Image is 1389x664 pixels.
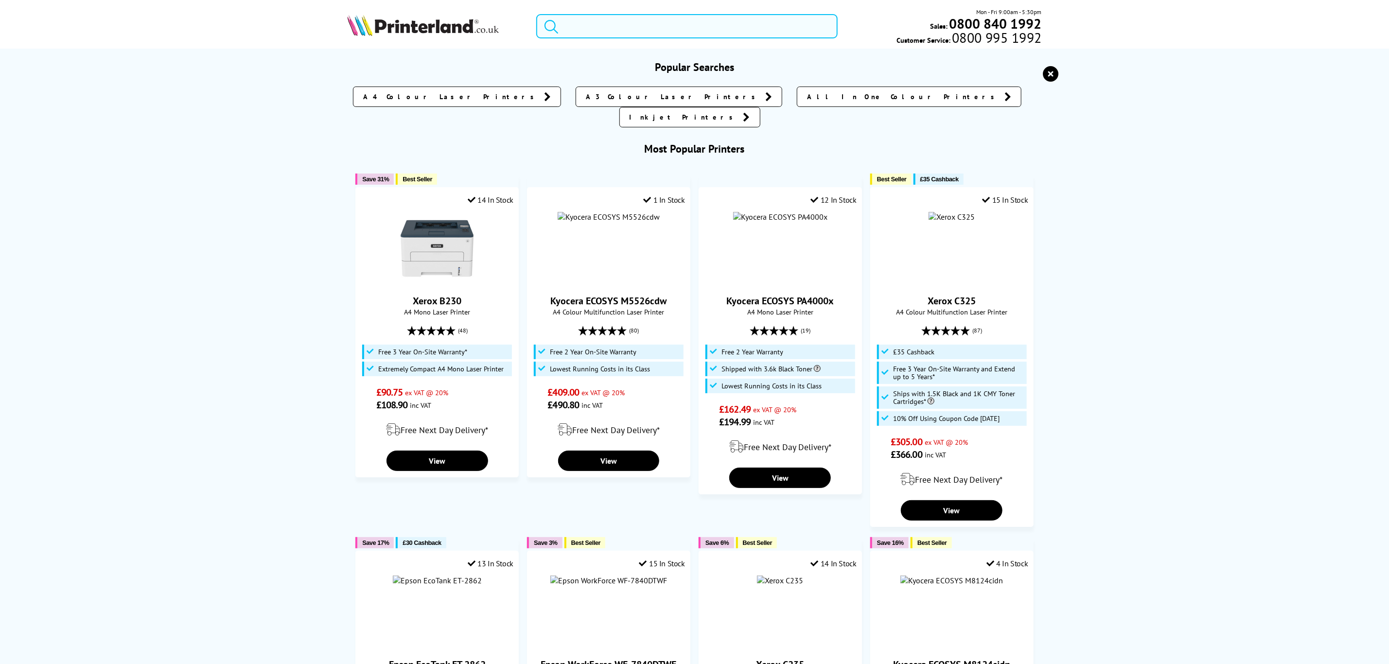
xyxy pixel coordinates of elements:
a: Printerland Logo [347,15,524,38]
a: Inkjet Printers [619,107,760,127]
span: Inkjet Printers [630,112,738,122]
a: Xerox B230 [413,295,461,307]
span: ex VAT @ 20% [925,437,968,447]
span: £366.00 [891,448,922,461]
span: Best Seller [917,539,947,546]
div: 14 In Stock [811,559,857,568]
img: Kyocera ECOSYS M5526cdw [558,212,660,222]
a: All In One Colour Printers [797,87,1021,107]
button: Best Seller [396,174,437,185]
img: Xerox B230 [401,212,474,285]
button: Save 31% [355,174,394,185]
div: 1 In Stock [643,195,685,205]
span: Best Seller [743,539,773,546]
div: 12 In Stock [811,195,857,205]
span: Lowest Running Costs in its Class [721,382,822,390]
span: Save 6% [705,539,729,546]
b: 0800 840 1992 [949,15,1042,33]
a: Xerox C325 [928,295,976,307]
span: (87) [972,321,982,340]
a: 0800 840 1992 [948,19,1042,28]
h3: Most Popular Printers [347,142,1042,156]
span: £194.99 [719,416,751,428]
img: Kyocera ECOSYS PA4000x [733,212,827,222]
div: 15 In Stock [639,559,685,568]
span: A4 Colour Multifunction Laser Printer [532,307,685,316]
span: inc VAT [581,401,603,410]
span: £490.80 [548,399,580,411]
div: modal_delivery [704,433,857,460]
span: Sales: [931,21,948,31]
span: £35 Cashback [920,175,959,183]
a: Epson EcoTank ET-2862 [393,576,482,585]
h3: Popular Searches [347,60,1042,74]
span: Customer Service: [897,33,1041,45]
span: A4 Mono Laser Printer [361,307,513,316]
span: £30 Cashback [403,539,441,546]
span: A3 Colour Laser Printers [586,92,760,102]
span: Free 2 Year On-Site Warranty [550,348,636,356]
span: inc VAT [753,418,774,427]
a: A3 Colour Laser Printers [576,87,782,107]
span: A4 Colour Multifunction Laser Printer [876,307,1028,316]
span: Best Seller [877,175,907,183]
span: £35 Cashback [893,348,934,356]
button: £35 Cashback [914,174,964,185]
span: Ships with 1.5K Black and 1K CMY Toner Cartridges* [893,390,1024,405]
img: Printerland Logo [347,15,499,36]
button: Save 17% [355,537,394,548]
span: (80) [630,321,639,340]
span: ex VAT @ 20% [581,388,625,397]
a: A4 Colour Laser Printers [353,87,561,107]
img: Epson WorkForce WF-7840DTWF [550,576,667,585]
img: Kyocera ECOSYS M8124cidn [900,576,1003,585]
span: £409.00 [548,386,580,399]
span: Free 3 Year On-Site Warranty and Extend up to 5 Years* [893,365,1024,381]
span: ex VAT @ 20% [753,405,796,414]
span: (48) [458,321,468,340]
div: 15 In Stock [982,195,1028,205]
span: 10% Off Using Coupon Code [DATE] [893,415,1000,422]
span: inc VAT [925,450,946,459]
button: Save 6% [699,537,734,548]
span: inc VAT [410,401,431,410]
button: Save 16% [870,537,909,548]
button: Best Seller [870,174,912,185]
span: Mon - Fri 9:00am - 5:30pm [977,7,1042,17]
span: £162.49 [719,403,751,416]
a: View [558,451,660,471]
span: £305.00 [891,436,922,448]
span: A4 Mono Laser Printer [704,307,857,316]
button: £30 Cashback [396,537,446,548]
span: ex VAT @ 20% [405,388,448,397]
button: Best Seller [911,537,952,548]
span: 0800 995 1992 [950,33,1041,42]
button: Best Seller [564,537,606,548]
button: Best Seller [736,537,777,548]
div: modal_delivery [876,466,1028,493]
span: All In One Colour Printers [807,92,1000,102]
span: Save 17% [362,539,389,546]
span: A4 Colour Laser Printers [363,92,539,102]
a: Xerox B230 [401,277,474,287]
span: Best Seller [403,175,432,183]
span: Free 2 Year Warranty [721,348,783,356]
span: Save 31% [362,175,389,183]
span: Best Seller [571,539,601,546]
img: Xerox C235 [757,576,803,585]
span: Shipped with 3.6k Black Toner [721,365,821,373]
span: Save 3% [534,539,557,546]
div: 4 In Stock [986,559,1028,568]
div: modal_delivery [361,416,513,443]
span: Lowest Running Costs in its Class [550,365,650,373]
input: Search product or brand [536,14,837,38]
span: Extremely Compact A4 Mono Laser Printer [378,365,504,373]
span: (19) [801,321,810,340]
img: Xerox C325 [929,212,975,222]
div: 13 In Stock [468,559,513,568]
div: 14 In Stock [468,195,513,205]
